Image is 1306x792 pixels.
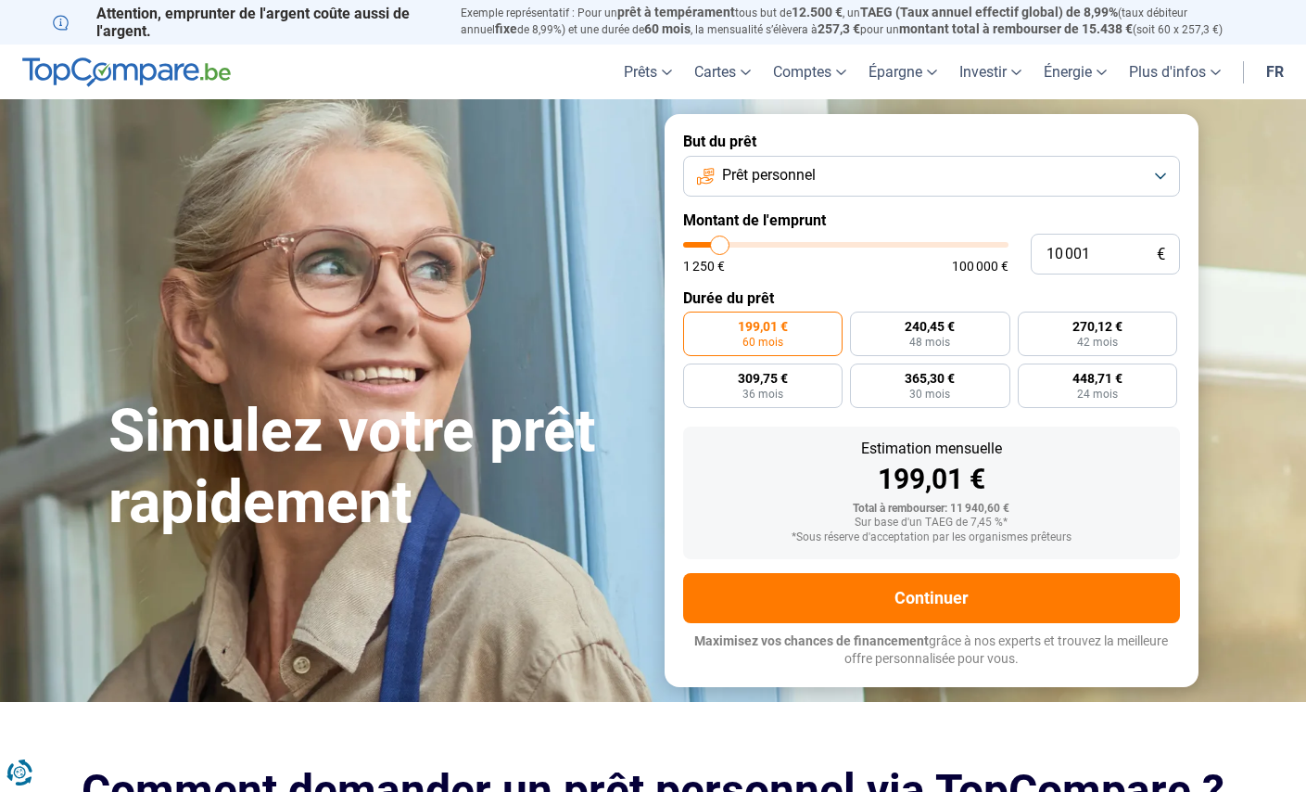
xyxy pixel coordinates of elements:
[495,21,517,36] span: fixe
[53,5,438,40] p: Attention, emprunter de l'argent coûte aussi de l'argent.
[738,372,788,385] span: 309,75 €
[1255,45,1295,99] a: fr
[899,21,1133,36] span: montant total à rembourser de 15.438 €
[617,5,735,19] span: prêt à tempérament
[905,320,955,333] span: 240,45 €
[952,260,1008,273] span: 100 000 €
[948,45,1033,99] a: Investir
[1118,45,1232,99] a: Plus d'infos
[613,45,683,99] a: Prêts
[860,5,1118,19] span: TAEG (Taux annuel effectif global) de 8,99%
[762,45,857,99] a: Comptes
[22,57,231,87] img: TopCompare
[1077,337,1118,348] span: 42 mois
[108,396,642,539] h1: Simulez votre prêt rapidement
[1072,372,1122,385] span: 448,71 €
[698,503,1165,516] div: Total à rembourser: 11 940,60 €
[818,21,860,36] span: 257,3 €
[698,466,1165,493] div: 199,01 €
[683,133,1180,150] label: But du prêt
[738,320,788,333] span: 199,01 €
[698,441,1165,456] div: Estimation mensuelle
[683,573,1180,623] button: Continuer
[698,517,1165,530] div: Sur base d'un TAEG de 7,45 %*
[1072,320,1122,333] span: 270,12 €
[1033,45,1118,99] a: Énergie
[683,211,1180,229] label: Montant de l'emprunt
[644,21,691,36] span: 60 mois
[1077,389,1118,400] span: 24 mois
[857,45,948,99] a: Épargne
[694,633,929,648] span: Maximisez vos chances de financement
[683,289,1180,307] label: Durée du prêt
[683,45,762,99] a: Cartes
[742,337,783,348] span: 60 mois
[1157,247,1165,262] span: €
[909,337,950,348] span: 48 mois
[698,531,1165,544] div: *Sous réserve d'acceptation par les organismes prêteurs
[683,260,725,273] span: 1 250 €
[905,372,955,385] span: 365,30 €
[909,389,950,400] span: 30 mois
[742,389,783,400] span: 36 mois
[461,5,1254,38] p: Exemple représentatif : Pour un tous but de , un (taux débiteur annuel de 8,99%) et une durée de ...
[722,165,816,185] span: Prêt personnel
[683,632,1180,669] p: grâce à nos experts et trouvez la meilleure offre personnalisée pour vous.
[792,5,843,19] span: 12.500 €
[683,156,1180,197] button: Prêt personnel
